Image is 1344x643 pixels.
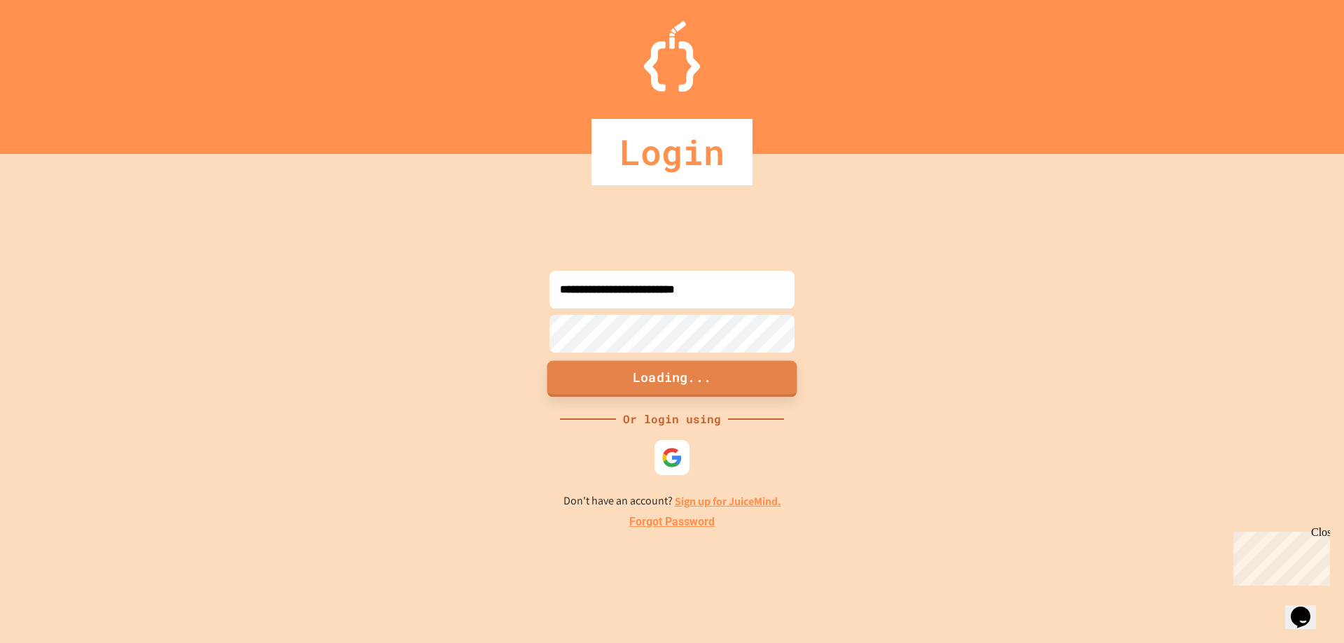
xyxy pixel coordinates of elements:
a: Forgot Password [629,514,715,530]
a: Sign up for JuiceMind. [675,494,781,509]
button: Loading... [547,360,797,397]
iframe: chat widget [1228,526,1330,586]
p: Don't have an account? [563,493,781,510]
div: Or login using [616,411,728,428]
img: Logo.svg [644,21,700,92]
iframe: chat widget [1285,587,1330,629]
div: Login [591,119,752,185]
img: google-icon.svg [661,447,682,468]
div: Chat with us now!Close [6,6,97,89]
